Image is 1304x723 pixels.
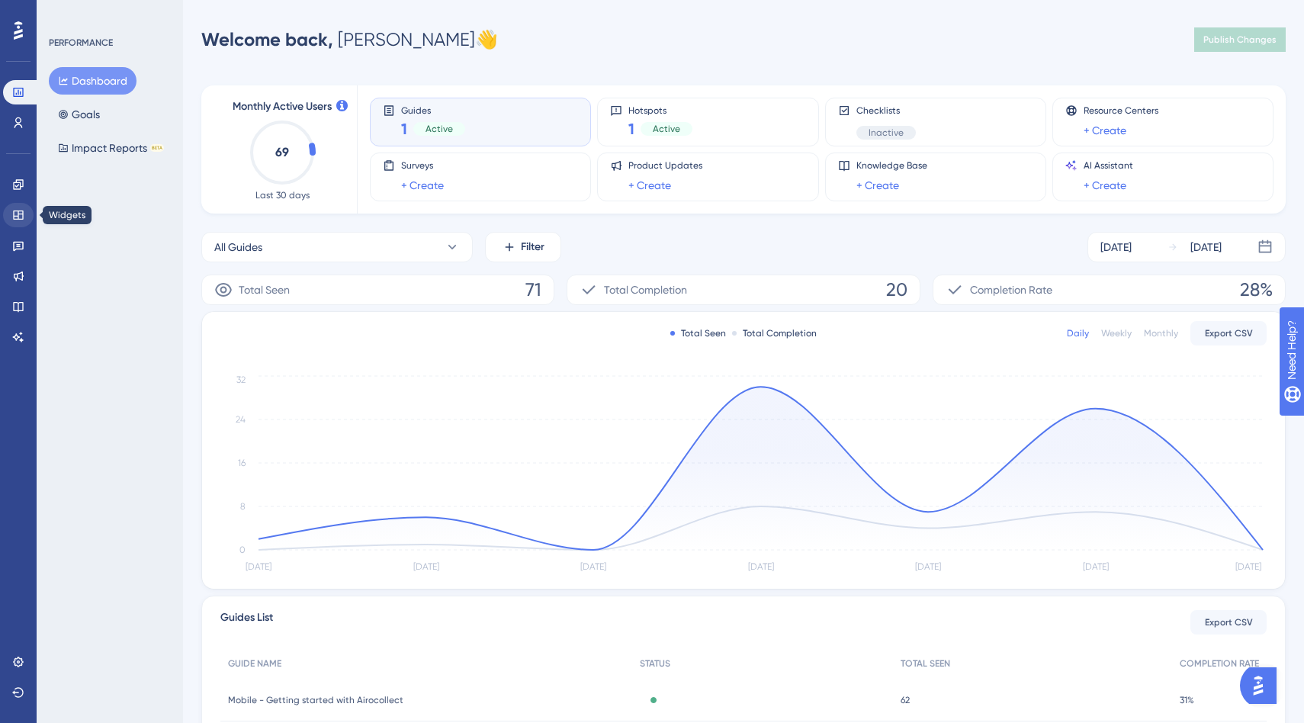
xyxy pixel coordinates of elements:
[1180,657,1259,670] span: COMPLETION RATE
[150,144,164,152] div: BETA
[485,232,561,262] button: Filter
[426,123,453,135] span: Active
[228,657,281,670] span: GUIDE NAME
[1084,159,1133,172] span: AI Assistant
[238,458,246,468] tspan: 16
[49,67,137,95] button: Dashboard
[401,104,465,115] span: Guides
[901,657,950,670] span: TOTAL SEEN
[970,281,1052,299] span: Completion Rate
[49,37,113,49] div: PERFORMANCE
[915,561,941,572] tspan: [DATE]
[1203,34,1277,46] span: Publish Changes
[628,176,671,194] a: + Create
[1240,663,1286,709] iframe: UserGuiding AI Assistant Launcher
[856,176,899,194] a: + Create
[640,657,670,670] span: STATUS
[201,232,473,262] button: All Guides
[1205,616,1253,628] span: Export CSV
[49,134,173,162] button: Impact ReportsBETA
[239,545,246,555] tspan: 0
[869,127,904,139] span: Inactive
[901,694,910,706] span: 62
[1084,104,1158,117] span: Resource Centers
[1235,561,1261,572] tspan: [DATE]
[275,145,289,159] text: 69
[236,414,246,425] tspan: 24
[1190,321,1267,345] button: Export CSV
[628,104,692,115] span: Hotspots
[856,104,916,117] span: Checklists
[580,561,606,572] tspan: [DATE]
[214,238,262,256] span: All Guides
[1190,610,1267,635] button: Export CSV
[413,561,439,572] tspan: [DATE]
[233,98,332,116] span: Monthly Active Users
[255,189,310,201] span: Last 30 days
[1067,327,1089,339] div: Daily
[201,28,333,50] span: Welcome back,
[239,281,290,299] span: Total Seen
[628,159,702,172] span: Product Updates
[246,561,271,572] tspan: [DATE]
[220,609,273,636] span: Guides List
[1205,327,1253,339] span: Export CSV
[401,159,444,172] span: Surveys
[49,101,109,128] button: Goals
[732,327,817,339] div: Total Completion
[1084,121,1126,140] a: + Create
[1240,278,1273,302] span: 28%
[1100,238,1132,256] div: [DATE]
[401,176,444,194] a: + Create
[236,374,246,385] tspan: 32
[1190,238,1222,256] div: [DATE]
[653,123,680,135] span: Active
[36,4,95,22] span: Need Help?
[886,278,907,302] span: 20
[628,118,634,140] span: 1
[1144,327,1178,339] div: Monthly
[604,281,687,299] span: Total Completion
[201,27,498,52] div: [PERSON_NAME] 👋
[670,327,726,339] div: Total Seen
[1180,694,1194,706] span: 31%
[240,501,246,512] tspan: 8
[401,118,407,140] span: 1
[521,238,544,256] span: Filter
[525,278,541,302] span: 71
[1084,176,1126,194] a: + Create
[1083,561,1109,572] tspan: [DATE]
[1194,27,1286,52] button: Publish Changes
[748,561,774,572] tspan: [DATE]
[856,159,927,172] span: Knowledge Base
[1101,327,1132,339] div: Weekly
[228,694,403,706] span: Mobile - Getting started with Airocollect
